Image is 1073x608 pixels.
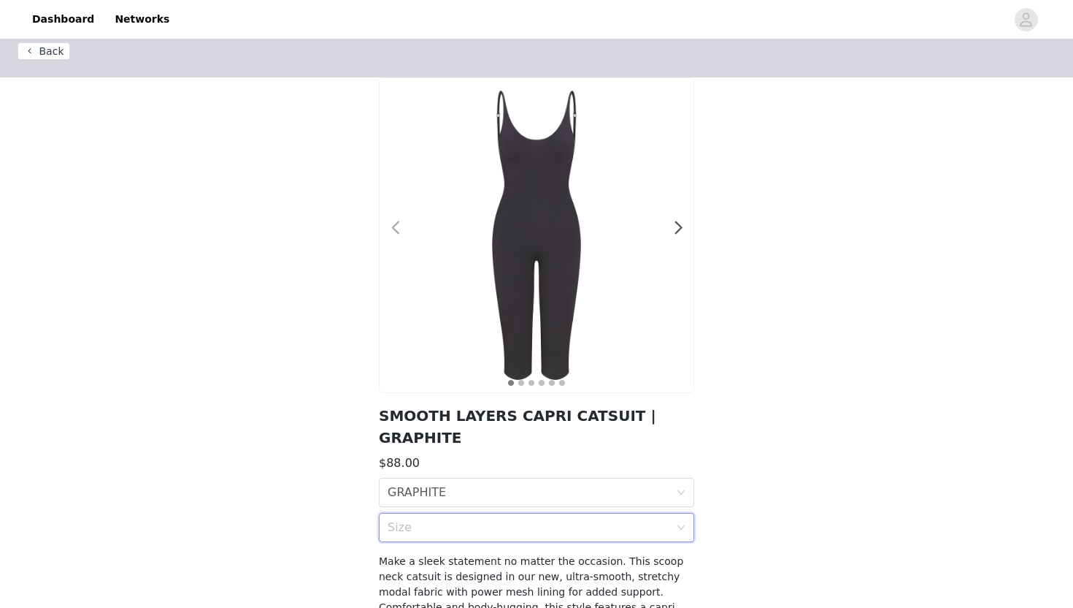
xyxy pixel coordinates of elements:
a: Networks [106,3,178,36]
i: icon: down [677,488,685,498]
a: Dashboard [23,3,103,36]
button: 4 [538,379,545,387]
h2: SMOOTH LAYERS CAPRI CATSUIT | GRAPHITE [379,405,694,449]
button: 6 [558,379,566,387]
div: Size [388,520,669,535]
div: GRAPHITE [388,479,446,506]
button: 5 [548,379,555,387]
button: 1 [507,379,515,387]
button: Back [18,42,70,60]
h3: $88.00 [379,455,694,472]
img: SMOOTH LOUNGE CAPRI CATSUIT | GRAPHITE FLAT ON A WHITE BACKGROUND | FLT | FLT [380,78,693,392]
button: 3 [528,379,535,387]
button: 2 [518,379,525,387]
div: avatar [1019,8,1033,31]
i: icon: down [677,523,685,533]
